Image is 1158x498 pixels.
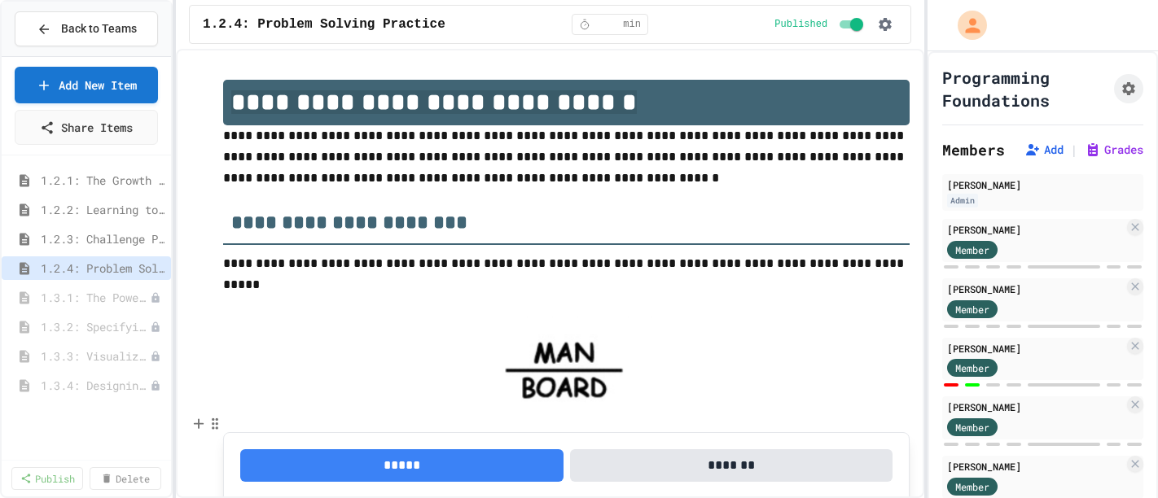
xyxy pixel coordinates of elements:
span: 1.2.4: Problem Solving Practice [203,15,445,34]
h2: Members [942,138,1005,161]
span: 1.3.3: Visualizing Logic with Flowcharts [41,347,150,365]
span: Published [774,18,827,31]
span: Member [955,242,989,257]
a: Publish [11,467,83,490]
button: Back to Teams [15,11,158,46]
div: Unpublished [150,292,161,304]
span: 1.3.1: The Power of Algorithms [41,289,150,306]
span: 1.2.3: Challenge Problem - The Bridge [41,230,164,247]
div: [PERSON_NAME] [947,177,1138,192]
div: [PERSON_NAME] [947,282,1124,296]
a: Share Items [15,110,158,145]
span: Back to Teams [61,20,137,37]
span: | [1070,140,1078,159]
button: Add [1024,142,1064,158]
a: Delete [90,467,161,490]
span: 1.3.4: Designing Flowcharts [41,377,150,394]
span: Member [955,302,989,317]
button: Grades [1085,142,1143,158]
span: 1.2.4: Problem Solving Practice [41,260,164,277]
span: Member [955,479,989,494]
div: [PERSON_NAME] [947,222,1124,237]
div: Unpublished [150,351,161,362]
div: [PERSON_NAME] [947,341,1124,356]
div: [PERSON_NAME] [947,400,1124,414]
span: 1.3.2: Specifying Ideas with Pseudocode [41,318,150,335]
span: Member [955,420,989,435]
span: 1.2.1: The Growth Mindset [41,172,164,189]
span: min [623,18,641,31]
div: Admin [947,194,978,207]
div: [PERSON_NAME] [947,459,1124,474]
h1: Programming Foundations [942,66,1108,111]
a: Add New Item [15,67,158,103]
div: My Account [941,7,991,44]
div: Unpublished [150,380,161,391]
span: Member [955,360,989,375]
button: Assignment Settings [1114,74,1143,103]
div: Unpublished [150,321,161,333]
span: 1.2.2: Learning to Solve Hard Problems [41,201,164,218]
